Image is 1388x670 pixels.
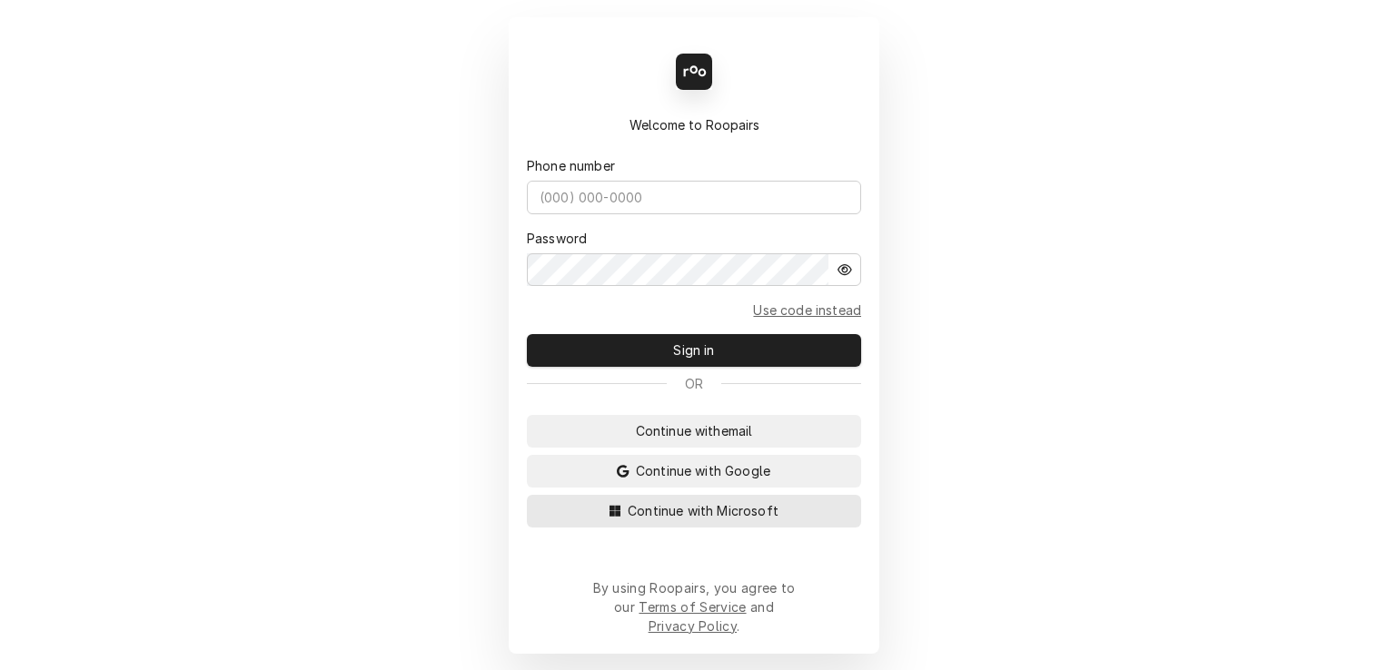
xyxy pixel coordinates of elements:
label: Phone number [527,156,615,175]
button: Sign in [527,334,861,367]
input: (000) 000-0000 [527,181,861,214]
button: Continue with Microsoft [527,495,861,527]
button: Continue withemail [527,415,861,448]
a: Privacy Policy [649,618,737,634]
span: Continue with email [632,421,757,440]
span: Continue with Microsoft [624,501,782,520]
span: Sign in [669,340,718,360]
div: Welcome to Roopairs [527,115,861,134]
button: Continue with Google [527,455,861,488]
label: Password [527,229,587,248]
div: Or [527,374,861,393]
a: Go to Email and code form [753,301,861,320]
span: Continue with Google [632,461,774,480]
div: By using Roopairs, you agree to our and . [592,578,796,636]
a: Terms of Service [639,599,746,615]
